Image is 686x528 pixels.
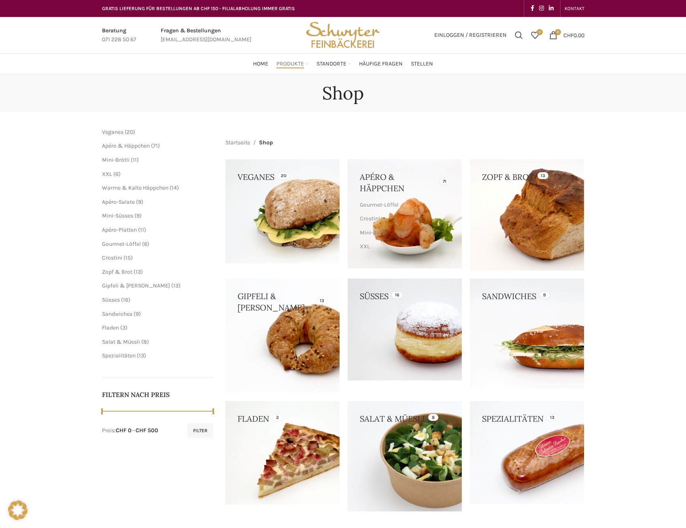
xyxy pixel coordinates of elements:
a: Sandwiches [102,310,132,317]
a: Mini-Süsses [102,212,133,219]
a: Zopf & Brot [102,268,132,275]
h1: Shop [322,82,364,104]
a: Veganes [102,129,123,135]
a: Instagram social link [537,3,546,14]
a: 0 [527,27,543,43]
span: 15 [125,254,131,261]
span: Home [253,60,268,68]
a: Apéro-Platten [102,226,137,233]
a: Salat & Müesli [102,338,140,345]
span: Stellen [411,60,433,68]
a: Fladen [102,324,119,331]
span: 9 [136,212,140,219]
span: 71 [153,142,158,149]
a: KONTAKT [565,0,584,17]
span: 20 [127,129,133,135]
a: Warme & Kalte Häppchen [360,253,448,267]
img: Bäckerei Schwyter [303,17,382,53]
a: Gourmet-Löffel [102,241,141,247]
bdi: 0.00 [563,32,584,38]
a: Suchen [511,27,527,43]
a: Standorte [316,56,351,72]
span: Standorte [316,60,346,68]
span: 13 [136,268,141,275]
span: 9 [136,310,139,317]
span: 11 [133,156,137,163]
a: Mini-Brötli [102,156,130,163]
div: Main navigation [98,56,588,72]
div: Secondary navigation [561,0,588,17]
span: Einloggen / Registrieren [434,32,507,38]
span: Shop [259,138,273,147]
a: Mini-Brötli [360,226,448,240]
a: Gipfeli & [PERSON_NAME] [102,282,170,289]
a: Startseite [225,138,250,147]
a: Gourmet-Löffel [360,198,448,212]
span: 6 [115,171,119,177]
a: Produkte [276,56,308,72]
a: Site logo [303,31,382,38]
span: 6 [144,241,147,247]
h5: Filtern nach Preis [102,390,214,399]
a: Crostini [360,212,448,226]
a: Apéro-Salate [102,199,135,205]
a: XXL [360,240,448,253]
a: Einloggen / Registrieren [430,27,511,43]
span: CHF [563,32,573,38]
a: 0 CHF0.00 [545,27,588,43]
a: Facebook social link [528,3,537,14]
span: 16 [123,296,128,303]
span: 0 [537,29,543,35]
span: 3 [122,324,125,331]
a: Süsses [102,296,120,303]
nav: Breadcrumb [225,138,273,147]
span: 0 [555,29,561,35]
a: Stellen [411,56,433,72]
a: Infobox link [161,26,251,44]
span: Häufige Fragen [359,60,403,68]
span: 13 [173,282,178,289]
a: Linkedin social link [546,3,556,14]
a: Häufige Fragen [359,56,403,72]
a: Infobox link [102,26,136,44]
span: KONTAKT [565,6,584,11]
span: CHF 0 [116,427,132,434]
a: Apéro & Häppchen [102,142,150,149]
span: Produkte [276,60,304,68]
a: Warme & Kalte Häppchen [102,184,168,191]
a: XXL [102,171,112,177]
div: Preis: — [102,427,158,435]
span: CHF 500 [136,427,158,434]
span: 11 [140,226,144,233]
a: Home [253,56,268,72]
a: Spezialitäten [102,352,136,359]
span: GRATIS LIEFERUNG FÜR BESTELLUNGEN AB CHF 150 - FILIALABHOLUNG IMMER GRATIS [102,6,295,11]
a: Crostini [102,254,122,261]
div: Meine Wunschliste [527,27,543,43]
button: Filter [187,423,213,438]
span: 14 [172,184,177,191]
span: 9 [138,199,141,205]
span: 8 [143,338,147,345]
span: 13 [139,352,144,359]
